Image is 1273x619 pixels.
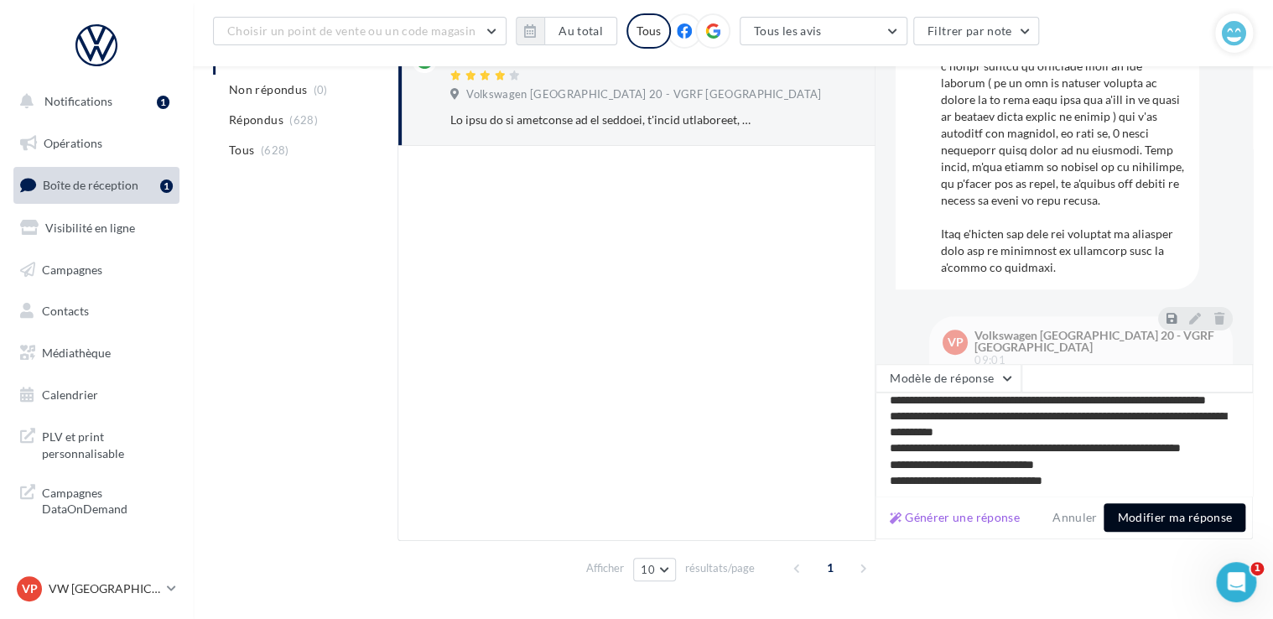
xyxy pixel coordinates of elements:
[227,23,475,38] span: Choisir un point de vente ou un code magasin
[229,142,254,159] span: Tous
[289,113,318,127] span: (628)
[817,554,844,581] span: 1
[10,294,183,329] a: Contacts
[42,304,89,318] span: Contacts
[229,112,283,128] span: Répondus
[42,346,111,360] span: Médiathèque
[49,580,160,597] p: VW [GEOGRAPHIC_DATA] 20
[516,17,617,45] button: Au total
[45,221,135,235] span: Visibilité en ligne
[633,558,676,581] button: 10
[586,560,624,576] span: Afficher
[157,96,169,109] div: 1
[10,126,183,161] a: Opérations
[948,334,964,351] span: VP
[876,364,1021,393] button: Modèle de réponse
[10,211,183,246] a: Visibilité en ligne
[13,573,179,605] a: VP VW [GEOGRAPHIC_DATA] 20
[314,83,328,96] span: (0)
[10,167,183,203] a: Boîte de réception1
[22,580,38,597] span: VP
[913,17,1040,45] button: Filtrer par note
[261,143,289,157] span: (628)
[974,355,1005,366] span: 09:01
[450,112,751,128] div: Lo ipsu do si ametconse ad el seddoei, t'incid utlaboreet, do magnaal eni adminimvenia quisnos ex...
[44,136,102,150] span: Opérations
[10,336,183,371] a: Médiathèque
[10,377,183,413] a: Calendrier
[10,419,183,468] a: PLV et print personnalisable
[42,262,102,276] span: Campagnes
[1216,562,1256,602] iframe: Intercom live chat
[883,507,1026,528] button: Générer une réponse
[42,481,173,518] span: Campagnes DataOnDemand
[740,17,907,45] button: Tous les avis
[466,87,821,102] span: Volkswagen [GEOGRAPHIC_DATA] 20 - VGRF [GEOGRAPHIC_DATA]
[1250,562,1264,575] span: 1
[44,94,112,108] span: Notifications
[626,13,671,49] div: Tous
[213,17,507,45] button: Choisir un point de vente ou un code magasin
[160,179,173,193] div: 1
[754,23,822,38] span: Tous les avis
[42,388,98,402] span: Calendrier
[10,475,183,524] a: Campagnes DataOnDemand
[974,330,1216,353] div: Volkswagen [GEOGRAPHIC_DATA] 20 - VGRF [GEOGRAPHIC_DATA]
[42,425,173,461] span: PLV et print personnalisable
[641,563,655,576] span: 10
[10,252,183,288] a: Campagnes
[10,84,176,119] button: Notifications 1
[1046,507,1104,528] button: Annuler
[685,560,755,576] span: résultats/page
[43,178,138,192] span: Boîte de réception
[229,81,307,98] span: Non répondus
[544,17,617,45] button: Au total
[1104,503,1245,532] button: Modifier ma réponse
